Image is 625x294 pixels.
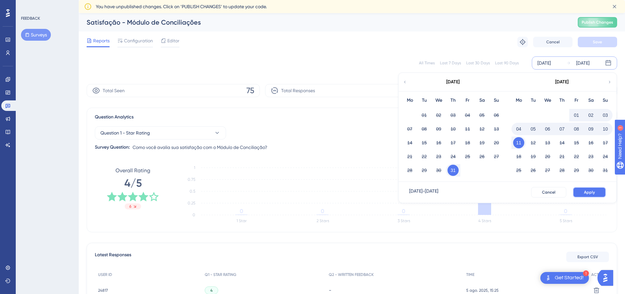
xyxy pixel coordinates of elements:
[193,213,195,217] tspan: 0
[542,123,553,135] button: 06
[419,123,430,135] button: 08
[409,187,438,198] div: [DATE] - [DATE]
[87,18,561,27] div: Satisfação - Módulo de Conciliações
[513,137,524,148] button: 11
[46,3,48,9] div: 1
[404,151,415,162] button: 21
[466,288,499,293] span: 5 ago. 2025, 15:25
[448,137,459,148] button: 17
[478,219,491,223] text: 4 Stars
[205,272,236,277] span: Q1 - STAR RATING
[578,37,617,47] button: Save
[476,137,488,148] button: 19
[281,87,315,94] span: Total Responses
[540,272,589,284] div: Open Get Started! checklist, remaining modules: 1
[103,87,125,94] span: Total Seen
[462,151,473,162] button: 25
[433,123,444,135] button: 09
[188,201,195,205] tspan: 0.25
[491,151,502,162] button: 27
[403,96,417,104] div: Mo
[476,110,488,121] button: 05
[526,96,540,104] div: Tu
[93,37,110,45] span: Reports
[404,137,415,148] button: 14
[578,17,617,28] button: Publish Changes
[528,137,539,148] button: 12
[433,151,444,162] button: 23
[491,110,502,121] button: 06
[329,272,374,277] span: Q2 - WRITTEN FEEDBACK
[540,96,555,104] div: We
[446,78,460,86] div: [DATE]
[576,59,590,67] div: [DATE]
[600,165,611,176] button: 31
[569,96,584,104] div: Fr
[466,60,490,66] div: Last 30 Days
[188,177,195,182] tspan: 0.75
[98,288,108,293] span: 24817
[556,165,568,176] button: 28
[491,137,502,148] button: 20
[591,272,606,277] span: ACTION
[167,37,179,45] span: Editor
[573,187,606,198] button: Apply
[489,96,504,104] div: Su
[476,123,488,135] button: 12
[528,151,539,162] button: 19
[448,151,459,162] button: 24
[431,96,446,104] div: We
[556,151,568,162] button: 21
[600,110,611,121] button: 03
[495,60,519,66] div: Last 90 Days
[531,187,566,198] button: Cancel
[600,123,611,135] button: 10
[419,165,430,176] button: 29
[600,151,611,162] button: 24
[571,151,582,162] button: 22
[419,110,430,121] button: 01
[597,268,617,288] iframe: UserGuiding AI Assistant Launcher
[417,96,431,104] div: Tu
[560,219,572,223] text: 5 Stars
[593,39,602,45] span: Save
[448,165,459,176] button: 31
[585,137,596,148] button: 16
[246,85,254,96] span: 75
[462,110,473,121] button: 04
[21,16,40,21] div: FEEDBACK
[317,219,329,223] text: 2 Stars
[194,165,195,170] tspan: 1
[466,272,474,277] span: TIME
[462,137,473,148] button: 18
[95,143,130,151] div: Survey Question:
[404,165,415,176] button: 28
[584,190,595,195] span: Apply
[556,123,568,135] button: 07
[556,137,568,148] button: 14
[237,219,247,223] text: 1 Star
[446,96,460,104] div: Th
[240,208,243,214] tspan: 0
[585,123,596,135] button: 09
[528,165,539,176] button: 26
[513,123,524,135] button: 04
[528,123,539,135] button: 05
[96,3,267,10] span: You have unpublished changes. Click on ‘PUBLISH CHANGES’ to update your code.
[571,123,582,135] button: 08
[598,96,613,104] div: Su
[98,272,112,277] span: USER ID
[533,37,573,47] button: Cancel
[133,143,267,151] span: Como você avalia sua satisfação com o Módulo de Conciliação?
[555,78,569,86] div: [DATE]
[321,208,324,214] tspan: 0
[585,165,596,176] button: 30
[210,288,213,293] span: 4
[190,189,195,194] tspan: 0.5
[585,110,596,121] button: 02
[448,110,459,121] button: 03
[460,96,475,104] div: Fr
[555,274,584,282] div: Get Started!
[21,29,51,41] button: Surveys
[95,113,134,121] span: Question Analytics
